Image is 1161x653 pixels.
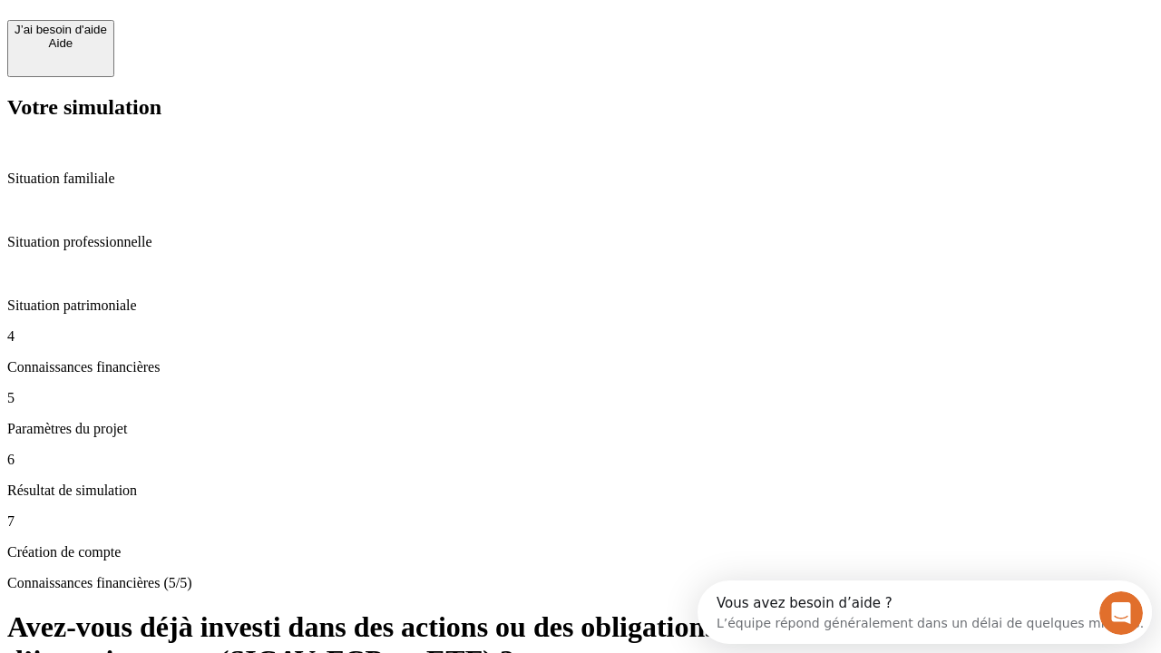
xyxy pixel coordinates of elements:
div: Aide [15,36,107,50]
p: Paramètres du projet [7,421,1154,437]
iframe: Intercom live chat [1099,591,1143,635]
p: 5 [7,390,1154,406]
div: L’équipe répond généralement dans un délai de quelques minutes. [19,30,446,49]
p: Création de compte [7,544,1154,560]
p: Connaissances financières (5/5) [7,575,1154,591]
p: Situation familiale [7,171,1154,187]
div: Vous avez besoin d’aide ? [19,15,446,30]
div: Ouvrir le Messenger Intercom [7,7,500,57]
p: 7 [7,513,1154,530]
p: Connaissances financières [7,359,1154,375]
p: Résultat de simulation [7,482,1154,499]
p: Situation professionnelle [7,234,1154,250]
h2: Votre simulation [7,95,1154,120]
p: 6 [7,452,1154,468]
div: J’ai besoin d'aide [15,23,107,36]
p: 4 [7,328,1154,345]
button: J’ai besoin d'aideAide [7,20,114,77]
p: Situation patrimoniale [7,297,1154,314]
iframe: Intercom live chat discovery launcher [698,580,1152,644]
